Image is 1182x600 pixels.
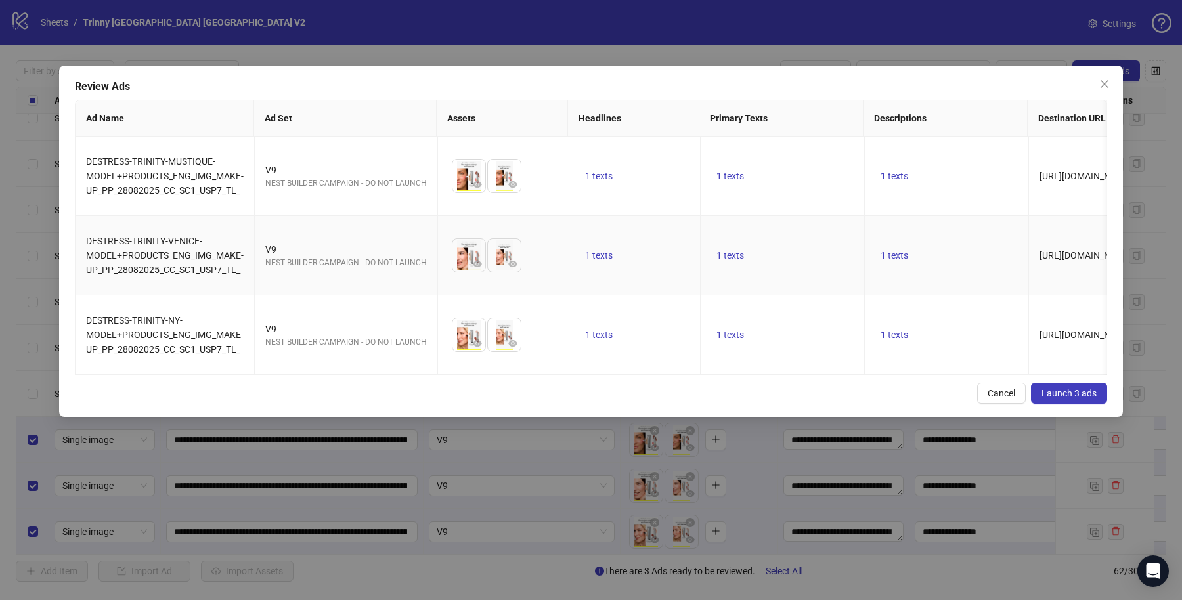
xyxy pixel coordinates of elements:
[881,171,908,181] span: 1 texts
[473,259,482,268] span: eye
[716,250,744,261] span: 1 texts
[1031,383,1107,404] button: Launch 3 ads
[1040,330,1132,340] span: [URL][DOMAIN_NAME]
[508,259,517,268] span: eye
[977,383,1026,404] button: Cancel
[473,180,482,189] span: eye
[265,163,427,177] div: V9
[76,100,254,137] th: Ad Name
[508,180,517,189] span: eye
[580,168,618,184] button: 1 texts
[86,315,244,354] span: DESTRESS-TRINITY-NY-MODEL+PRODUCTS_ENG_IMG_MAKE-UP_PP_28082025_CC_SC1_USP7_TL_
[585,171,613,181] span: 1 texts
[265,257,427,269] div: NEST BUILDER CAMPAIGN - DO NOT LAUNCH
[75,79,1107,95] div: Review Ads
[1137,555,1169,587] div: Open Intercom Messenger
[265,242,427,257] div: V9
[699,100,864,137] th: Primary Texts
[437,100,568,137] th: Assets
[585,330,613,340] span: 1 texts
[568,100,699,137] th: Headlines
[470,335,485,351] button: Preview
[1099,79,1110,89] span: close
[1041,388,1097,398] span: Launch 3 ads
[875,247,913,263] button: 1 texts
[470,256,485,272] button: Preview
[473,339,482,348] span: eye
[488,318,521,351] img: Asset 2
[508,339,517,348] span: eye
[864,100,1028,137] th: Descriptions
[988,388,1015,398] span: Cancel
[86,156,244,196] span: DESTRESS-TRINITY-MUSTIQUE-MODEL+PRODUCTS_ENG_IMG_MAKE-UP_PP_28082025_CC_SC1_USP7_TL_
[452,160,485,192] img: Asset 1
[265,322,427,336] div: V9
[488,239,521,272] img: Asset 2
[265,336,427,349] div: NEST BUILDER CAMPAIGN - DO NOT LAUNCH
[881,250,908,261] span: 1 texts
[716,330,744,340] span: 1 texts
[1040,250,1132,261] span: [URL][DOMAIN_NAME]
[470,177,485,192] button: Preview
[1028,100,1180,137] th: Destination URL
[716,171,744,181] span: 1 texts
[585,250,613,261] span: 1 texts
[711,327,749,343] button: 1 texts
[452,239,485,272] img: Asset 1
[505,177,521,192] button: Preview
[875,327,913,343] button: 1 texts
[580,247,618,263] button: 1 texts
[1094,74,1115,95] button: Close
[488,160,521,192] img: Asset 2
[881,330,908,340] span: 1 texts
[86,236,244,275] span: DESTRESS-TRINITY-VENICE-MODEL+PRODUCTS_ENG_IMG_MAKE-UP_PP_28082025_CC_SC1_USP7_TL_
[452,318,485,351] img: Asset 1
[580,327,618,343] button: 1 texts
[711,247,749,263] button: 1 texts
[254,100,437,137] th: Ad Set
[505,335,521,351] button: Preview
[505,256,521,272] button: Preview
[1040,171,1132,181] span: [URL][DOMAIN_NAME]
[265,177,427,190] div: NEST BUILDER CAMPAIGN - DO NOT LAUNCH
[875,168,913,184] button: 1 texts
[711,168,749,184] button: 1 texts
